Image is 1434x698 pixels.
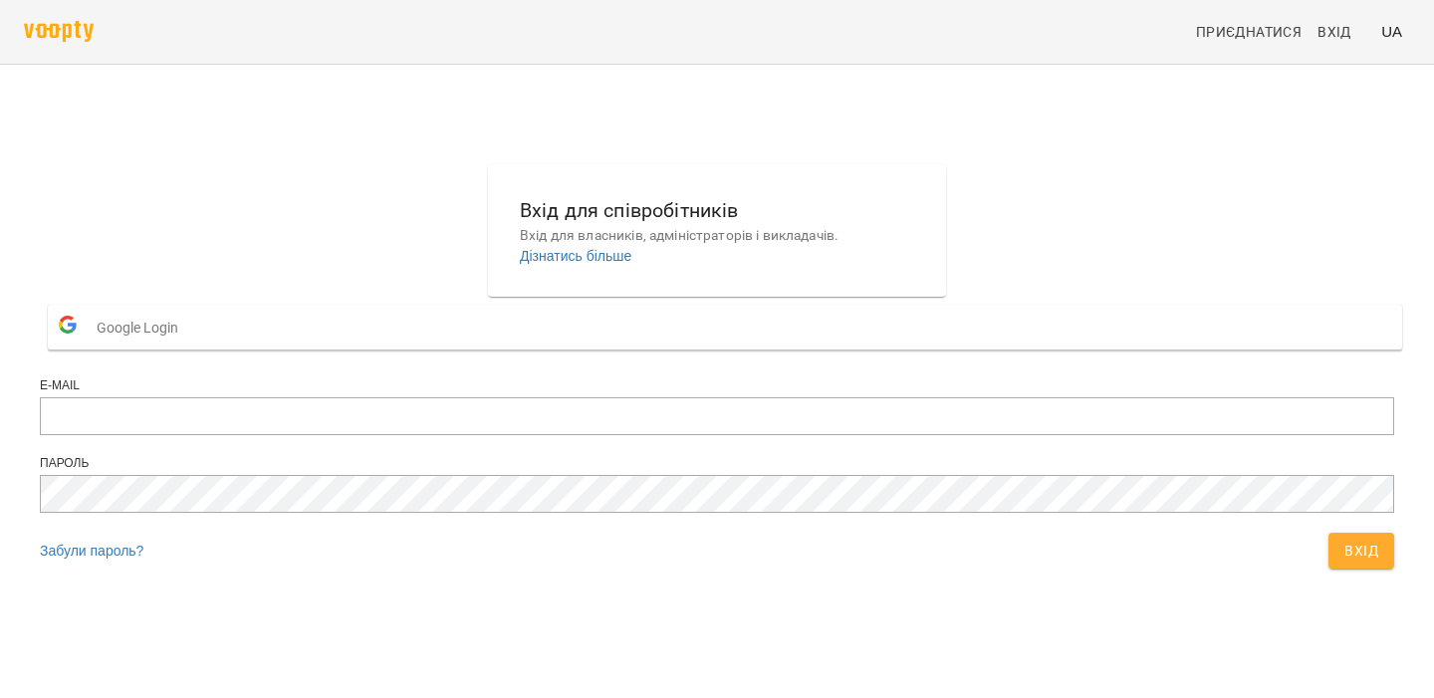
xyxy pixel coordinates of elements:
[1317,20,1351,44] span: Вхід
[1196,20,1302,44] span: Приєднатися
[1188,14,1310,50] a: Приєднатися
[1310,14,1373,50] a: Вхід
[97,308,188,348] span: Google Login
[40,543,143,559] a: Забули пароль?
[1373,13,1410,50] button: UA
[504,179,930,282] button: Вхід для співробітниківВхід для власників, адміністраторів і викладачів.Дізнатись більше
[40,377,1394,394] div: E-mail
[1328,533,1394,569] button: Вхід
[48,305,1402,349] button: Google Login
[24,21,94,42] img: voopty.png
[520,226,914,246] p: Вхід для власників, адміністраторів і викладачів.
[1344,539,1378,563] span: Вхід
[40,455,1394,472] div: Пароль
[1381,21,1402,42] span: UA
[520,248,631,264] a: Дізнатись більше
[520,195,914,226] h6: Вхід для співробітників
